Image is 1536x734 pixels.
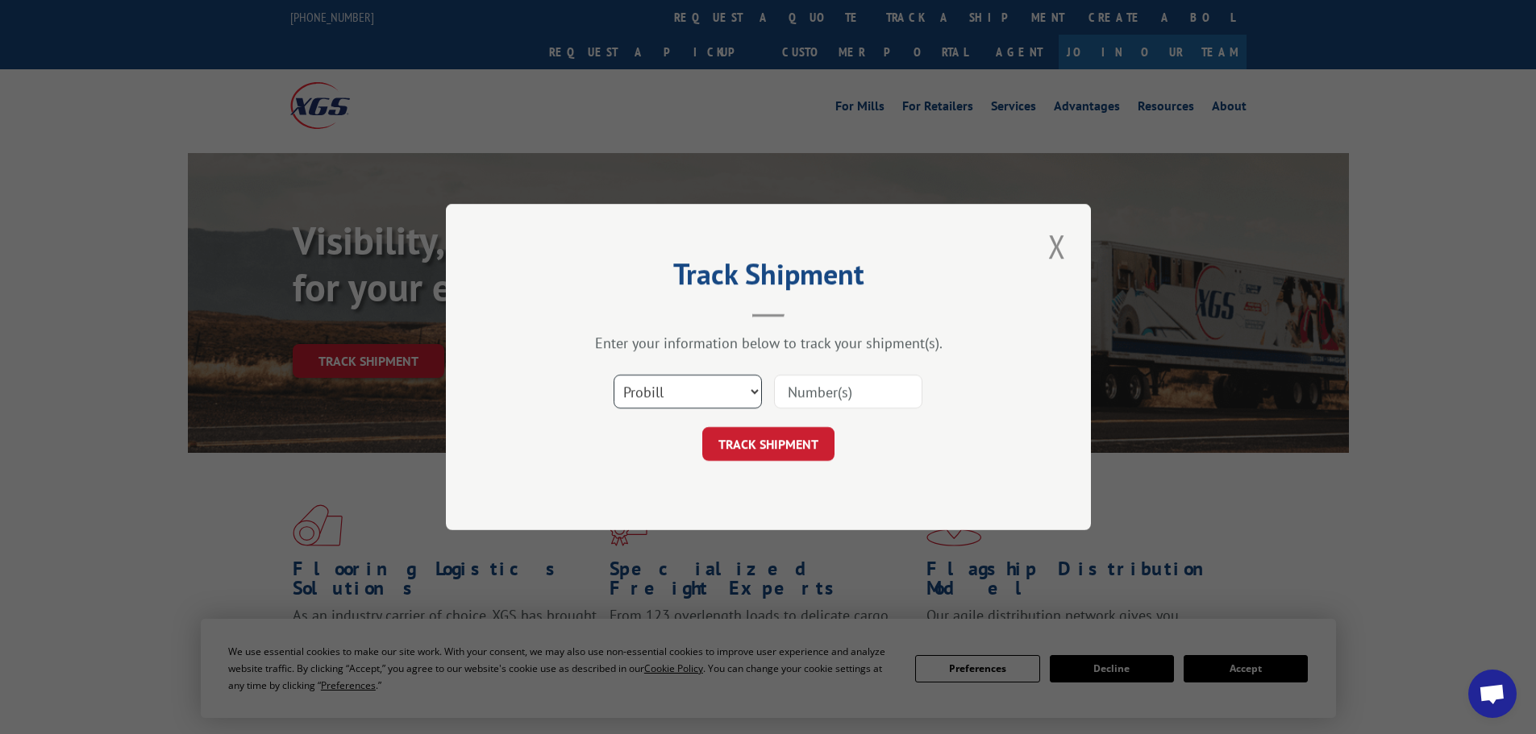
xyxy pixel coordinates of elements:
[774,375,922,408] input: Number(s)
[1468,670,1517,718] a: Open chat
[527,263,1010,293] h2: Track Shipment
[527,334,1010,352] div: Enter your information below to track your shipment(s).
[702,427,835,461] button: TRACK SHIPMENT
[1043,224,1071,268] button: Close modal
